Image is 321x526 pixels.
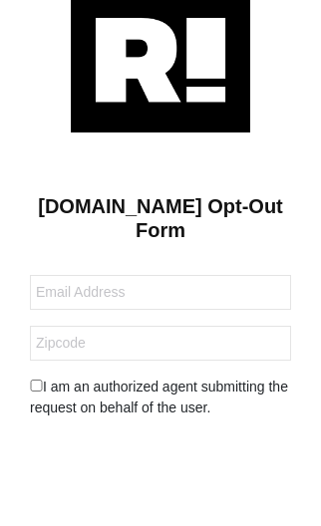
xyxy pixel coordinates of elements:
div: I am an authorized agent submitting the request on behalf of the user. [15,377,306,418]
h1: [DOMAIN_NAME] Opt-Out Form [30,194,291,242]
input: Zipcode [30,326,291,361]
input: Email Address [30,275,291,310]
